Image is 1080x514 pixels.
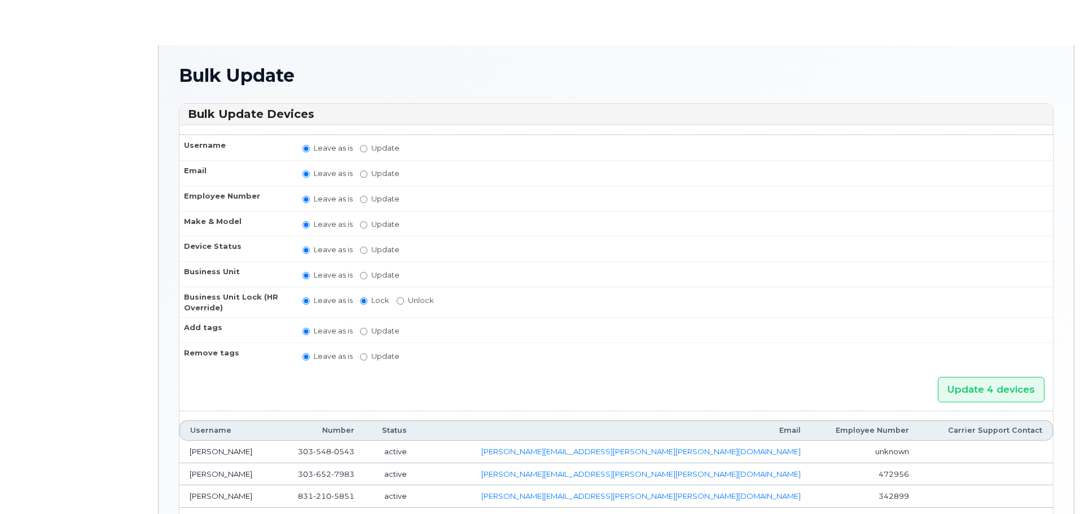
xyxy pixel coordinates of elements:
[811,485,919,508] td: 342899
[302,221,310,229] input: Leave as is
[179,317,292,342] th: Add tags
[179,463,275,486] td: [PERSON_NAME]
[360,295,389,306] label: Lock
[298,447,354,456] span: 303
[331,491,354,500] span: 5851
[302,219,353,230] label: Leave as is
[302,143,353,153] label: Leave as is
[397,295,434,306] label: Unlock
[919,420,1053,441] th: Carrier Support Contact
[313,469,331,478] span: 652
[179,485,275,508] td: [PERSON_NAME]
[179,342,292,368] th: Remove tags
[417,420,811,441] th: Email
[179,261,292,287] th: Business Unit
[360,219,399,230] label: Update
[302,328,310,335] input: Leave as is
[811,420,919,441] th: Employee Number
[331,469,354,478] span: 7983
[365,485,417,508] td: active
[302,170,310,178] input: Leave as is
[188,107,1044,122] h3: Bulk Update Devices
[481,491,801,500] a: [PERSON_NAME][EMAIL_ADDRESS][PERSON_NAME][PERSON_NAME][DOMAIN_NAME]
[360,247,367,254] input: Update
[360,353,367,361] input: Update
[302,196,310,203] input: Leave as is
[360,328,367,335] input: Update
[179,186,292,211] th: Employee Number
[302,297,310,305] input: Leave as is
[298,469,354,478] span: 303
[360,143,399,153] label: Update
[179,420,275,441] th: Username
[179,65,1053,85] h1: Bulk Update
[360,170,367,178] input: Update
[179,236,292,261] th: Device Status
[302,272,310,279] input: Leave as is
[938,377,1044,402] input: Update 4 devices
[298,491,354,500] span: 831
[302,168,353,179] label: Leave as is
[331,447,354,456] span: 0543
[302,326,353,336] label: Leave as is
[360,272,367,279] input: Update
[365,441,417,463] td: active
[179,441,275,463] td: [PERSON_NAME]
[360,297,367,305] input: Lock
[302,244,353,255] label: Leave as is
[360,326,399,336] label: Update
[811,441,919,463] td: unknown
[302,353,310,361] input: Leave as is
[360,244,399,255] label: Update
[360,194,399,204] label: Update
[179,160,292,186] th: Email
[302,295,353,306] label: Leave as is
[397,297,404,305] input: Unlock
[179,287,292,317] th: Business Unit Lock (HR Override)
[313,447,331,456] span: 548
[302,145,310,152] input: Leave as is
[360,351,399,362] label: Update
[275,420,365,441] th: Number
[302,351,353,362] label: Leave as is
[811,463,919,486] td: 472956
[179,211,292,236] th: Make & Model
[360,168,399,179] label: Update
[360,196,367,203] input: Update
[313,491,331,500] span: 210
[481,469,801,478] a: [PERSON_NAME][EMAIL_ADDRESS][PERSON_NAME][PERSON_NAME][DOMAIN_NAME]
[360,270,399,280] label: Update
[302,270,353,280] label: Leave as is
[179,135,292,160] th: Username
[365,420,417,441] th: Status
[365,463,417,486] td: active
[302,194,353,204] label: Leave as is
[360,145,367,152] input: Update
[481,447,801,456] a: [PERSON_NAME][EMAIL_ADDRESS][PERSON_NAME][PERSON_NAME][DOMAIN_NAME]
[302,247,310,254] input: Leave as is
[360,221,367,229] input: Update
